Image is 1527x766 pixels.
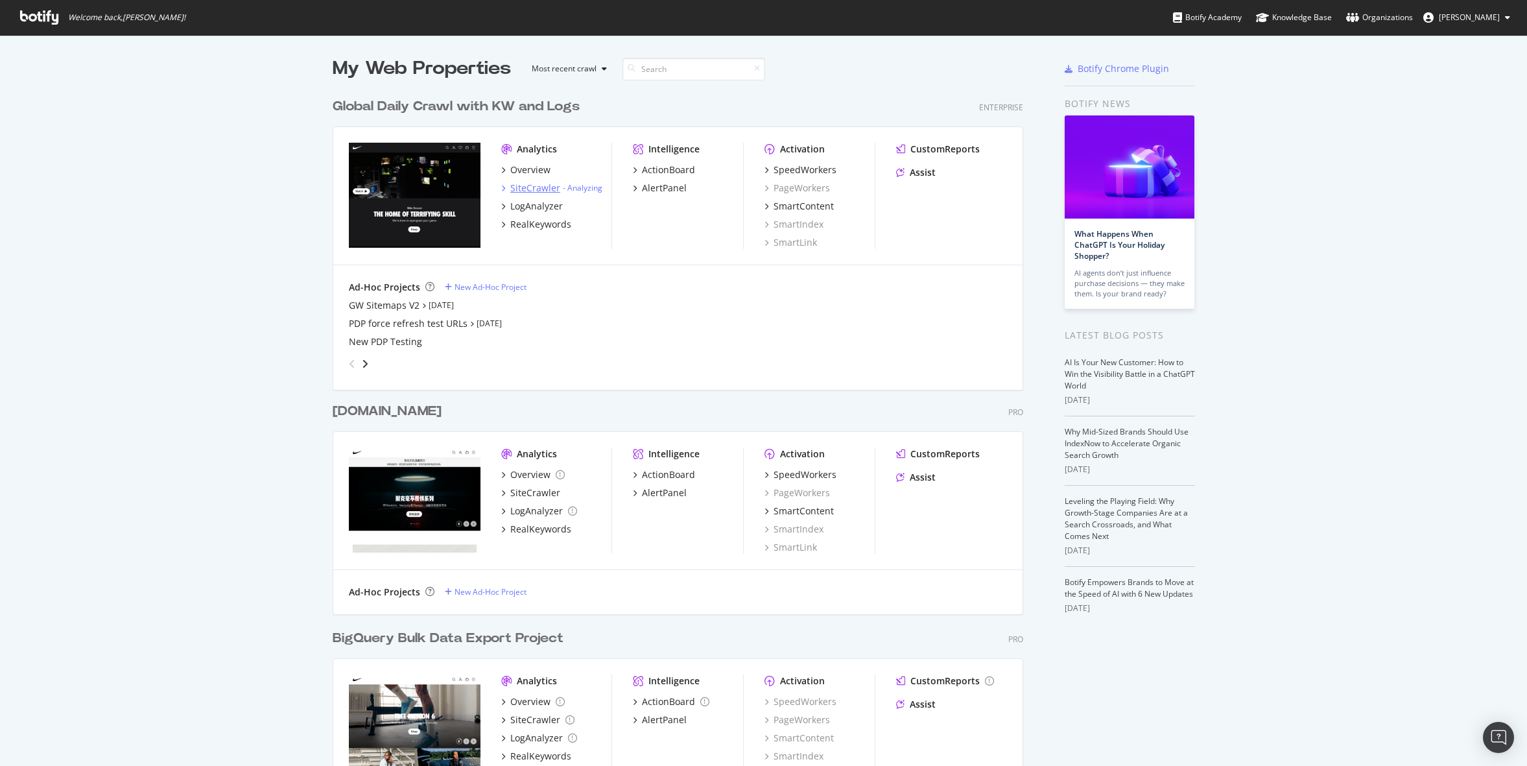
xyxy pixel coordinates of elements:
div: AlertPanel [642,713,687,726]
div: [DATE] [1065,464,1195,475]
div: Global Daily Crawl with KW and Logs [333,97,580,116]
div: New Ad-Hoc Project [455,586,527,597]
a: Leveling the Playing Field: Why Growth-Stage Companies Are at a Search Crossroads, and What Comes... [1065,496,1188,542]
a: CustomReports [896,143,980,156]
a: PageWorkers [764,486,830,499]
a: CustomReports [896,675,994,688]
div: [DATE] [1065,603,1195,614]
div: Analytics [517,448,557,461]
a: SmartLink [764,541,817,554]
div: Overview [510,695,550,708]
div: Latest Blog Posts [1065,328,1195,342]
div: [DOMAIN_NAME] [333,402,442,421]
div: LogAnalyzer [510,200,563,213]
div: Ad-Hoc Projects [349,281,420,294]
a: SmartContent [764,505,834,518]
a: SmartLink [764,236,817,249]
a: Overview [501,695,565,708]
div: ActionBoard [642,163,695,176]
a: Assist [896,471,936,484]
a: Why Mid-Sized Brands Should Use IndexNow to Accelerate Organic Search Growth [1065,426,1189,461]
div: Intelligence [648,448,700,461]
a: PageWorkers [764,713,830,726]
div: RealKeywords [510,750,571,763]
span: Juan Batres [1439,12,1500,23]
a: LogAnalyzer [501,200,563,213]
a: [DATE] [429,300,454,311]
div: Knowledge Base [1256,11,1332,24]
a: Assist [896,166,936,179]
div: Analytics [517,143,557,156]
div: Assist [910,471,936,484]
a: New Ad-Hoc Project [445,586,527,597]
a: [DOMAIN_NAME] [333,402,447,421]
div: Organizations [1346,11,1413,24]
a: ActionBoard [633,695,709,708]
a: SiteCrawler- Analyzing [501,182,602,195]
div: AlertPanel [642,486,687,499]
div: LogAnalyzer [510,505,563,518]
div: Assist [910,698,936,711]
button: Most recent crawl [521,58,612,79]
div: CustomReports [910,675,980,688]
div: BigQuery Bulk Data Export Project [333,629,563,648]
div: Activation [780,143,825,156]
a: LogAnalyzer [501,505,577,518]
div: Pro [1008,634,1023,645]
img: nike.com.cn [349,448,480,553]
div: Activation [780,675,825,688]
div: SpeedWorkers [774,468,836,481]
a: BigQuery Bulk Data Export Project [333,629,569,648]
div: SpeedWorkers [774,163,836,176]
a: New PDP Testing [349,335,422,348]
span: Welcome back, [PERSON_NAME] ! [68,12,185,23]
div: SmartContent [774,200,834,213]
a: Overview [501,468,565,481]
div: SmartContent [764,732,834,745]
a: SiteCrawler [501,486,560,499]
div: Botify news [1065,97,1195,111]
div: Botify Chrome Plugin [1078,62,1169,75]
a: PDP force refresh test URLs [349,317,468,330]
div: Activation [780,448,825,461]
div: SiteCrawler [510,182,560,195]
a: SmartContent [764,200,834,213]
div: angle-right [361,357,370,370]
div: ActionBoard [642,695,695,708]
a: Overview [501,163,550,176]
a: CustomReports [896,448,980,461]
a: SmartIndex [764,523,823,536]
div: Intelligence [648,675,700,688]
div: Enterprise [979,102,1023,113]
div: AI agents don’t just influence purchase decisions — they make them. Is your brand ready? [1074,268,1185,299]
a: RealKeywords [501,218,571,231]
div: [DATE] [1065,394,1195,406]
div: CustomReports [910,448,980,461]
div: RealKeywords [510,523,571,536]
a: SmartIndex [764,218,823,231]
a: SmartIndex [764,750,823,763]
div: SmartContent [774,505,834,518]
div: My Web Properties [333,56,511,82]
a: GW Sitemaps V2 [349,299,420,312]
div: Intelligence [648,143,700,156]
div: Overview [510,468,550,481]
div: SiteCrawler [510,486,560,499]
div: Open Intercom Messenger [1483,722,1514,753]
button: [PERSON_NAME] [1413,7,1521,28]
a: PageWorkers [764,182,830,195]
a: Botify Chrome Plugin [1065,62,1169,75]
div: New Ad-Hoc Project [455,281,527,293]
a: Global Daily Crawl with KW and Logs [333,97,585,116]
div: SpeedWorkers [764,695,836,708]
a: AlertPanel [633,713,687,726]
div: Assist [910,166,936,179]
